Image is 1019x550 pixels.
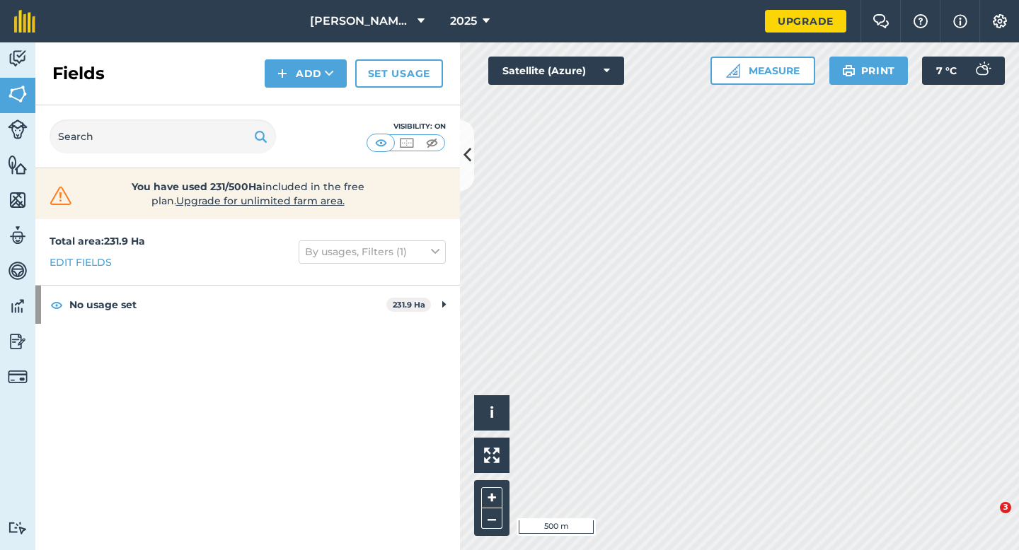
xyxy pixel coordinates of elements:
[14,10,35,33] img: fieldmargin Logo
[8,367,28,387] img: svg+xml;base64,PD94bWwgdmVyc2lvbj0iMS4wIiBlbmNvZGluZz0idXRmLTgiPz4KPCEtLSBHZW5lcmF0b3I6IEFkb2JlIE...
[842,62,856,79] img: svg+xml;base64,PHN2ZyB4bWxucz0iaHR0cDovL3d3dy53My5vcmcvMjAwMC9zdmciIHdpZHRoPSIxOSIgaGVpZ2h0PSIyNC...
[726,64,740,78] img: Ruler icon
[398,136,415,150] img: svg+xml;base64,PHN2ZyB4bWxucz0iaHR0cDovL3d3dy53My5vcmcvMjAwMC9zdmciIHdpZHRoPSI1MCIgaGVpZ2h0PSI0MC...
[299,240,446,263] button: By usages, Filters (1)
[8,119,28,139] img: svg+xml;base64,PD94bWwgdmVyc2lvbj0iMS4wIiBlbmNvZGluZz0idXRmLTgiPz4KPCEtLSBHZW5lcmF0b3I6IEFkb2JlIE...
[47,185,75,206] img: svg+xml;base64,PHN2ZyB4bWxucz0iaHR0cDovL3d3dy53My5vcmcvMjAwMC9zdmciIHdpZHRoPSIzMiIgaGVpZ2h0PSIzMC...
[265,59,347,88] button: Add
[488,57,624,85] button: Satellite (Azure)
[176,194,345,207] span: Upgrade for unlimited farm area.
[254,128,267,145] img: svg+xml;base64,PHN2ZyB4bWxucz0iaHR0cDovL3d3dy53My5vcmcvMjAwMC9zdmciIHdpZHRoPSIxOSIgaGVpZ2h0PSIyNC...
[8,260,28,281] img: svg+xml;base64,PD94bWwgdmVyc2lvbj0iMS4wIiBlbmNvZGluZz0idXRmLTgiPz4KPCEtLSBHZW5lcmF0b3I6IEFkb2JlIE...
[968,57,996,85] img: svg+xml;base64,PD94bWwgdmVyc2lvbj0iMS4wIiBlbmNvZGluZz0idXRmLTgiPz4KPCEtLSBHZW5lcmF0b3I6IEFkb2JlIE...
[912,14,929,28] img: A question mark icon
[474,395,509,431] button: i
[423,136,441,150] img: svg+xml;base64,PHN2ZyB4bWxucz0iaHR0cDovL3d3dy53My5vcmcvMjAwMC9zdmciIHdpZHRoPSI1MCIgaGVpZ2h0PSI0MC...
[8,521,28,534] img: svg+xml;base64,PD94bWwgdmVyc2lvbj0iMS4wIiBlbmNvZGluZz0idXRmLTgiPz4KPCEtLSBHZW5lcmF0b3I6IEFkb2JlIE...
[52,62,105,85] h2: Fields
[97,180,398,208] span: included in the free plan .
[50,119,276,153] input: Search
[873,14,890,28] img: Two speech bubbles overlapping with the left bubble in the forefront
[991,14,1008,28] img: A cog icon
[710,57,815,85] button: Measure
[1000,502,1011,513] span: 3
[69,286,386,324] strong: No usage set
[8,225,28,246] img: svg+xml;base64,PD94bWwgdmVyc2lvbj0iMS4wIiBlbmNvZGluZz0idXRmLTgiPz4KPCEtLSBHZW5lcmF0b3I6IEFkb2JlIE...
[8,48,28,69] img: svg+xml;base64,PD94bWwgdmVyc2lvbj0iMS4wIiBlbmNvZGluZz0idXRmLTgiPz4KPCEtLSBHZW5lcmF0b3I6IEFkb2JlIE...
[277,65,287,82] img: svg+xml;base64,PHN2ZyB4bWxucz0iaHR0cDovL3d3dy53My5vcmcvMjAwMC9zdmciIHdpZHRoPSIxNCIgaGVpZ2h0PSIyNC...
[50,296,63,313] img: svg+xml;base64,PHN2ZyB4bWxucz0iaHR0cDovL3d3dy53My5vcmcvMjAwMC9zdmciIHdpZHRoPSIxOCIgaGVpZ2h0PSIyNC...
[355,59,443,88] a: Set usage
[393,300,425,310] strong: 231.9 Ha
[8,154,28,175] img: svg+xml;base64,PHN2ZyB4bWxucz0iaHR0cDovL3d3dy53My5vcmcvMjAwMC9zdmciIHdpZHRoPSI1NiIgaGVpZ2h0PSI2MC...
[490,404,494,421] span: i
[936,57,957,85] span: 7 ° C
[8,331,28,352] img: svg+xml;base64,PD94bWwgdmVyc2lvbj0iMS4wIiBlbmNvZGluZz0idXRmLTgiPz4KPCEtLSBHZW5lcmF0b3I6IEFkb2JlIE...
[367,121,446,132] div: Visibility: On
[8,83,28,105] img: svg+xml;base64,PHN2ZyB4bWxucz0iaHR0cDovL3d3dy53My5vcmcvMjAwMC9zdmciIHdpZHRoPSI1NiIgaGVpZ2h0PSI2MC...
[50,235,145,247] strong: Total area : 231.9 Ha
[971,502,1005,536] iframe: Intercom live chat
[132,180,263,193] strong: You have used 231/500Ha
[8,296,28,317] img: svg+xml;base64,PD94bWwgdmVyc2lvbj0iMS4wIiBlbmNvZGluZz0idXRmLTgiPz4KPCEtLSBHZW5lcmF0b3I6IEFkb2JlIE...
[829,57,909,85] button: Print
[484,447,500,463] img: Four arrows, one pointing top left, one top right, one bottom right and the last bottom left
[310,13,412,30] span: [PERSON_NAME] & Sons Clairemont
[50,254,112,270] a: Edit fields
[450,13,477,30] span: 2025
[372,136,390,150] img: svg+xml;base64,PHN2ZyB4bWxucz0iaHR0cDovL3d3dy53My5vcmcvMjAwMC9zdmciIHdpZHRoPSI1MCIgaGVpZ2h0PSI0MC...
[922,57,1005,85] button: 7 °C
[35,286,460,324] div: No usage set231.9 Ha
[481,487,502,508] button: +
[953,13,967,30] img: svg+xml;base64,PHN2ZyB4bWxucz0iaHR0cDovL3d3dy53My5vcmcvMjAwMC9zdmciIHdpZHRoPSIxNyIgaGVpZ2h0PSIxNy...
[765,10,846,33] a: Upgrade
[8,189,28,211] img: svg+xml;base64,PHN2ZyB4bWxucz0iaHR0cDovL3d3dy53My5vcmcvMjAwMC9zdmciIHdpZHRoPSI1NiIgaGVpZ2h0PSI2MC...
[481,508,502,529] button: –
[47,180,449,208] a: You have used 231/500Haincluded in the free plan.Upgrade for unlimited farm area.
